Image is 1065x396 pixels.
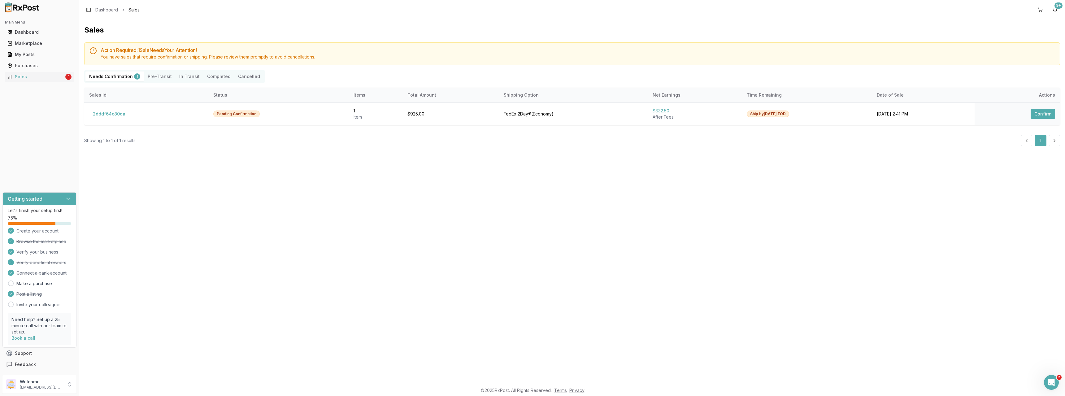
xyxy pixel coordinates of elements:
button: 9+ [1050,5,1060,15]
a: Purchases [5,60,74,71]
a: Book a call [11,335,35,341]
p: Let's finish your setup first! [8,207,71,214]
div: Item [354,114,398,120]
span: 2 [1057,375,1062,380]
div: My Posts [7,51,72,58]
button: Completed [203,72,234,81]
th: Total Amount [402,88,499,102]
button: Marketplace [2,38,76,48]
img: RxPost Logo [2,2,42,12]
div: Marketplace [7,40,72,46]
div: Purchases [7,63,72,69]
div: 1 [134,73,140,80]
a: My Posts [5,49,74,60]
th: Items [349,88,402,102]
a: Invite your colleagues [16,302,62,308]
div: $925.00 [407,111,494,117]
button: Support [2,348,76,359]
button: Purchases [2,61,76,71]
span: Sales [128,7,140,13]
button: Confirm [1031,109,1055,119]
th: Net Earnings [648,88,742,102]
nav: breadcrumb [95,7,140,13]
div: Pending Confirmation [213,111,260,117]
th: Date of Sale [872,88,974,102]
div: Dashboard [7,29,72,35]
button: Sales1 [2,72,76,82]
span: Verify your business [16,249,58,255]
div: Sales [7,74,64,80]
button: In Transit [176,72,203,81]
span: Create your account [16,228,59,234]
div: [DATE] 2:41 PM [877,111,969,117]
div: $832.50 [653,108,737,114]
th: Sales Id [84,88,208,102]
button: Needs Confirmation [85,72,144,81]
th: Actions [975,88,1060,102]
a: Make a purchase [16,281,52,287]
th: Time Remaining [742,88,872,102]
h5: Action Required: 1 Sale Need s Your Attention! [101,48,1055,53]
th: Status [208,88,349,102]
h3: Getting started [8,195,42,202]
div: 9+ [1054,2,1063,9]
div: You have sales that require confirmation or shipping. Please review them promptly to avoid cancel... [101,54,1055,60]
button: 1 [1035,135,1046,146]
p: Need help? Set up a 25 minute call with our team to set up. [11,316,67,335]
th: Shipping Option [499,88,648,102]
span: Connect a bank account [16,270,67,276]
h1: Sales [84,25,1060,35]
span: Feedback [15,361,36,368]
div: After Fees [653,114,737,120]
span: Verify beneficial owners [16,259,66,266]
a: Privacy [569,388,585,393]
button: Cancelled [234,72,264,81]
div: 1 [65,74,72,80]
span: Browse the marketplace [16,238,66,245]
span: Post a listing [16,291,42,297]
button: Pre-Transit [144,72,176,81]
div: 1 [354,108,398,114]
p: Welcome [20,379,63,385]
a: Dashboard [5,27,74,38]
a: Dashboard [95,7,118,13]
div: Ship by [DATE] EOD [747,111,789,117]
a: Marketplace [5,38,74,49]
button: Dashboard [2,27,76,37]
a: Terms [554,388,567,393]
h2: Main Menu [5,20,74,25]
a: Sales1 [5,71,74,82]
button: Feedback [2,359,76,370]
p: [EMAIL_ADDRESS][DOMAIN_NAME] [20,385,63,390]
div: Showing 1 to 1 of 1 results [84,137,136,144]
span: 75 % [8,215,17,221]
img: User avatar [6,379,16,389]
button: 2dddf64c80da [89,109,129,119]
iframe: Intercom live chat [1044,375,1059,390]
div: FedEx 2Day® ( Economy ) [504,111,643,117]
button: My Posts [2,50,76,59]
